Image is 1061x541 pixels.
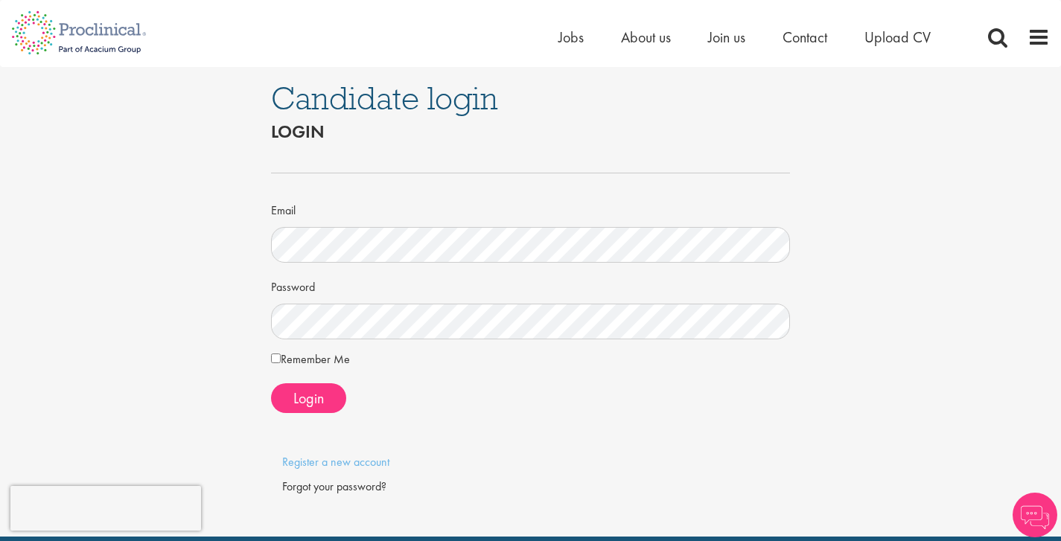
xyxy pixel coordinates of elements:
h2: Login [271,122,791,141]
label: Remember Me [271,350,350,368]
span: Login [293,388,324,408]
iframe: reCAPTCHA [10,486,201,531]
span: Candidate login [271,78,498,118]
a: About us [621,28,671,47]
a: Join us [708,28,745,47]
a: Jobs [558,28,584,47]
a: Contact [783,28,827,47]
label: Email [271,197,296,220]
a: Register a new account [282,454,389,470]
img: Chatbot [1013,493,1057,537]
div: Forgot your password? [282,478,780,496]
label: Password [271,274,315,296]
input: Remember Me [271,353,281,363]
a: Upload CV [864,28,931,47]
button: Login [271,383,346,413]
